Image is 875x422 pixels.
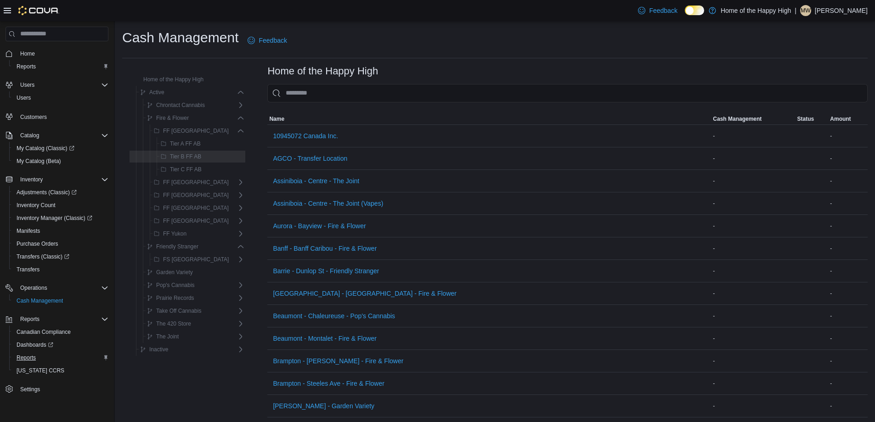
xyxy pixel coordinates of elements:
[17,111,108,122] span: Customers
[273,334,377,343] span: Beaumont - Montalet - Fire & Flower
[713,115,762,123] span: Cash Management
[13,187,80,198] a: Adjustments (Classic)
[163,230,186,237] span: FF Yukon
[170,153,201,160] span: Tier B FF AB
[269,127,342,145] button: 10945072 Canada Inc.
[13,187,108,198] span: Adjustments (Classic)
[17,297,63,304] span: Cash Management
[2,281,112,294] button: Operations
[9,263,112,276] button: Transfers
[163,217,229,225] span: FF [GEOGRAPHIC_DATA]
[143,280,198,291] button: Pop's Cannabis
[828,355,868,366] div: -
[13,92,108,103] span: Users
[150,228,190,239] button: FF Yukon
[17,354,36,361] span: Reports
[17,266,40,273] span: Transfers
[9,250,112,263] a: Transfers (Classic)
[2,79,112,91] button: Users
[149,89,164,96] span: Active
[13,225,108,236] span: Manifests
[17,48,108,59] span: Home
[2,313,112,326] button: Reports
[163,127,229,135] span: FF [GEOGRAPHIC_DATA]
[13,143,108,154] span: My Catalog (Classic)
[267,113,711,124] button: Name
[157,138,204,149] button: Tier A FF AB
[269,217,369,235] button: Aurora - Bayview - Fire & Flower
[13,365,68,376] a: [US_STATE] CCRS
[711,220,795,231] div: -
[20,81,34,89] span: Users
[136,87,168,98] button: Active
[150,125,232,136] button: FF [GEOGRAPHIC_DATA]
[273,379,384,388] span: Brampton - Steeles Ave - Fire & Flower
[269,374,388,393] button: Brampton - Steeles Ave - Fire & Flower
[13,326,108,338] span: Canadian Compliance
[156,294,194,302] span: Prairie Records
[273,199,383,208] span: Assiniboia - Centre - The Joint (Vapes)
[2,383,112,396] button: Settings
[9,237,112,250] button: Purchase Orders
[17,383,108,395] span: Settings
[9,364,112,377] button: [US_STATE] CCRS
[13,264,108,275] span: Transfers
[828,220,868,231] div: -
[13,61,40,72] a: Reports
[800,5,811,16] div: Matthew Willison
[711,333,795,344] div: -
[13,156,65,167] a: My Catalog (Beta)
[830,115,851,123] span: Amount
[269,284,460,303] button: [GEOGRAPHIC_DATA] - [GEOGRAPHIC_DATA] - Fire & Flower
[273,311,395,321] span: Beaumont - Chaleureuse - Pop's Cannabis
[150,254,232,265] button: FS [GEOGRAPHIC_DATA]
[9,199,112,212] button: Inventory Count
[269,194,387,213] button: Assiniboia - Centre - The Joint (Vapes)
[163,179,229,186] span: FF [GEOGRAPHIC_DATA]
[267,66,378,77] h3: Home of the Happy High
[797,115,814,123] span: Status
[13,251,73,262] a: Transfers (Classic)
[17,240,58,248] span: Purchase Orders
[828,198,868,209] div: -
[828,400,868,411] div: -
[20,50,35,57] span: Home
[157,164,205,175] button: Tier C FF AB
[150,215,232,226] button: FF [GEOGRAPHIC_DATA]
[711,198,795,209] div: -
[273,176,359,186] span: Assiniboia - Centre - The Joint
[17,79,38,90] button: Users
[2,47,112,60] button: Home
[156,114,189,122] span: Fire & Flower
[17,202,56,209] span: Inventory Count
[122,28,238,47] h1: Cash Management
[9,186,112,199] a: Adjustments (Classic)
[17,384,44,395] a: Settings
[828,378,868,389] div: -
[273,401,374,411] span: [PERSON_NAME] - Garden Variety
[721,5,791,16] p: Home of the Happy High
[13,339,108,350] span: Dashboards
[17,367,64,374] span: [US_STATE] CCRS
[18,6,59,15] img: Cova
[9,212,112,225] a: Inventory Manager (Classic)
[17,253,69,260] span: Transfers (Classic)
[649,6,677,15] span: Feedback
[13,352,40,363] a: Reports
[244,31,290,50] a: Feedback
[9,60,112,73] button: Reports
[796,113,829,124] button: Status
[711,265,795,276] div: -
[157,151,205,162] button: Tier B FF AB
[2,110,112,123] button: Customers
[711,175,795,186] div: -
[156,333,179,340] span: The Joint
[13,264,43,275] a: Transfers
[685,15,685,16] span: Dark Mode
[170,140,201,147] span: Tier A FF AB
[634,1,681,20] a: Feedback
[273,244,377,253] span: Banff - Banff Caribou - Fire & Flower
[170,166,202,173] span: Tier C FF AB
[17,158,61,165] span: My Catalog (Beta)
[828,113,868,124] button: Amount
